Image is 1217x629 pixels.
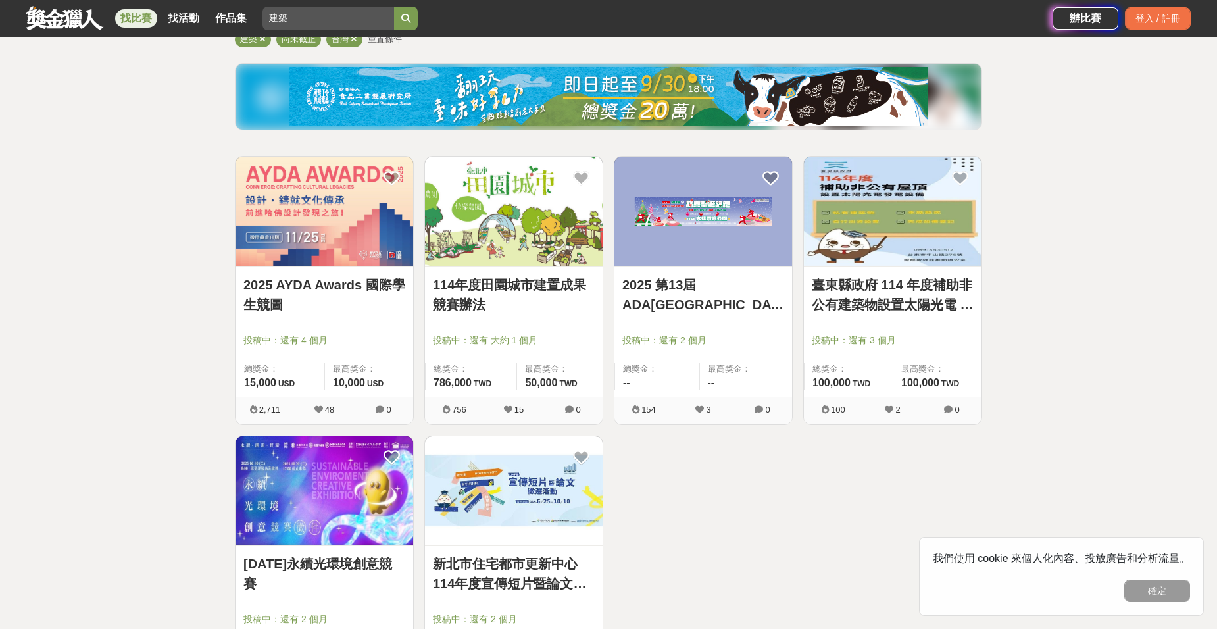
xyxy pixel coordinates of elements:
[622,334,784,347] span: 投稿中：還有 2 個月
[243,613,405,626] span: 投稿中：還有 2 個月
[1053,7,1118,30] a: 辦比賽
[933,553,1190,564] span: 我們使用 cookie 來個人化內容、投放廣告和分析流量。
[434,377,472,388] span: 786,000
[243,275,405,314] a: 2025 AYDA Awards 國際學生競圖
[367,379,384,388] span: USD
[243,554,405,593] a: [DATE]永續光環境創意競賽
[386,405,391,415] span: 0
[1124,580,1190,602] button: 確定
[576,405,580,415] span: 0
[236,436,413,547] a: Cover Image
[433,613,595,626] span: 投稿中：還有 2 個月
[622,275,784,314] a: 2025 第13屆ADA[GEOGRAPHIC_DATA]建築世代會慈善聖誕路跑
[623,363,691,376] span: 總獎金：
[243,334,405,347] span: 投稿中：還有 4 個月
[278,379,295,388] span: USD
[641,405,656,415] span: 154
[434,363,509,376] span: 總獎金：
[623,377,630,388] span: --
[895,405,900,415] span: 2
[210,9,252,28] a: 作品集
[115,9,157,28] a: 找比賽
[474,379,491,388] span: TWD
[1125,7,1191,30] div: 登入 / 註冊
[514,405,524,415] span: 15
[425,436,603,547] a: Cover Image
[368,34,402,44] span: 重置條件
[812,275,974,314] a: 臺東縣政府 114 年度補助非公有建築物設置太陽光電 系統實施計畫
[955,405,959,415] span: 0
[433,554,595,593] a: 新北市住宅都市更新中心 114年度宣傳短片暨論文徵選活動
[236,436,413,546] img: Cover Image
[240,34,257,44] span: 建築
[162,9,205,28] a: 找活動
[831,405,845,415] span: 100
[901,363,974,376] span: 最高獎金：
[708,363,785,376] span: 最高獎金：
[452,405,466,415] span: 756
[433,334,595,347] span: 投稿中：還有 大約 1 個月
[332,34,349,44] span: 台灣
[425,436,603,546] img: Cover Image
[525,363,595,376] span: 最高獎金：
[244,363,316,376] span: 總獎金：
[559,379,577,388] span: TWD
[433,275,595,314] a: 114年度田園城市建置成果競賽辦法
[941,379,959,388] span: TWD
[259,405,281,415] span: 2,711
[244,377,276,388] span: 15,000
[325,405,334,415] span: 48
[614,157,792,266] img: Cover Image
[262,7,394,30] input: 2025高通台灣AI黑客松
[765,405,770,415] span: 0
[525,377,557,388] span: 50,000
[853,379,870,388] span: TWD
[282,34,316,44] span: 尚未截止
[708,377,715,388] span: --
[901,377,939,388] span: 100,000
[812,377,851,388] span: 100,000
[333,377,365,388] span: 10,000
[425,157,603,266] img: Cover Image
[706,405,710,415] span: 3
[812,334,974,347] span: 投稿中：還有 3 個月
[804,157,981,266] img: Cover Image
[236,157,413,266] img: Cover Image
[812,363,885,376] span: 總獎金：
[289,67,928,126] img: bbde9c48-f993-4d71-8b4e-c9f335f69c12.jpg
[333,363,405,376] span: 最高獎金：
